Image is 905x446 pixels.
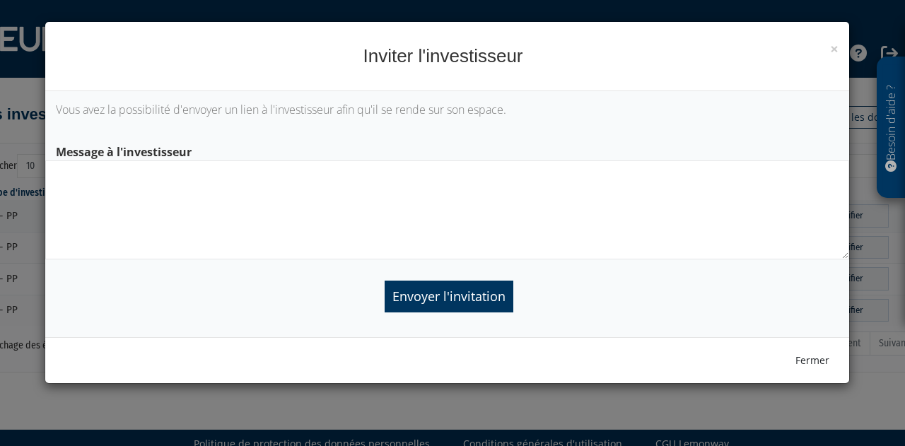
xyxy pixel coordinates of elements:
h4: Inviter l'investisseur [56,43,839,69]
label: Message à l'investisseur [45,139,849,160]
button: Fermer [786,348,839,372]
input: Envoyer l'invitation [385,281,513,312]
p: Besoin d'aide ? [883,64,899,192]
span: × [830,39,839,59]
p: Vous avez la possibilité d'envoyer un lien à l'investisseur afin qu'il se rende sur son espace. [56,102,839,118]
